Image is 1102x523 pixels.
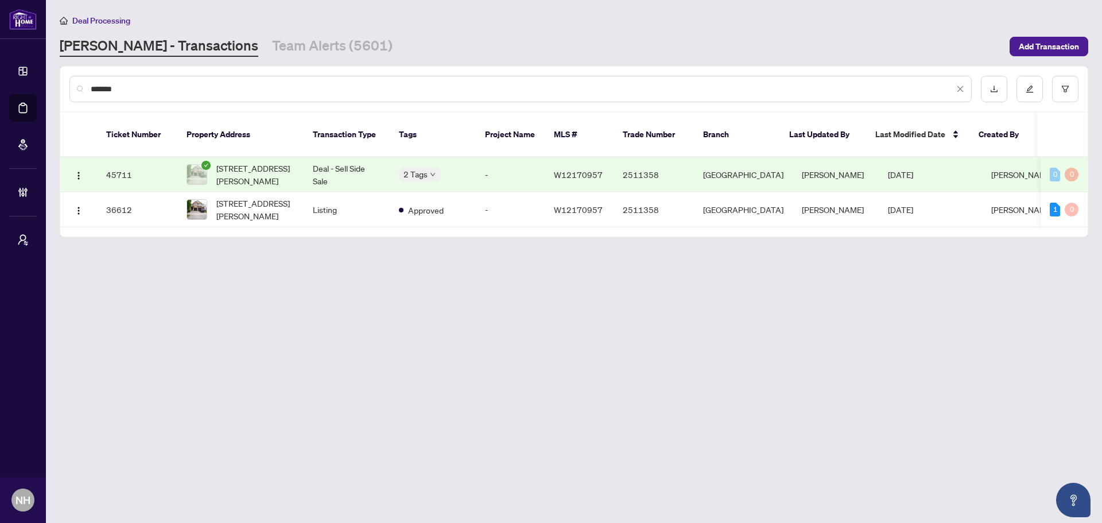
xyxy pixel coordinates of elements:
img: Logo [74,206,83,215]
span: W12170957 [554,204,603,215]
td: - [476,157,545,192]
span: edit [1026,85,1034,93]
span: NH [15,492,30,508]
button: edit [1016,76,1043,102]
span: [PERSON_NAME] [991,169,1053,180]
span: [STREET_ADDRESS][PERSON_NAME] [216,162,294,187]
img: thumbnail-img [187,165,207,184]
th: Last Modified Date [866,113,969,157]
span: close [956,85,964,93]
span: user-switch [17,234,29,246]
button: download [981,76,1007,102]
td: 2511358 [614,157,694,192]
td: Deal - Sell Side Sale [304,157,390,192]
th: Project Name [476,113,545,157]
span: [PERSON_NAME] [991,204,1053,215]
td: 36612 [97,192,177,227]
td: [GEOGRAPHIC_DATA] [694,157,793,192]
img: Logo [74,171,83,180]
span: check-circle [201,161,211,170]
span: filter [1061,85,1069,93]
td: Listing [304,192,390,227]
span: [DATE] [888,204,913,215]
div: 1 [1050,203,1060,216]
button: Logo [69,200,88,219]
div: 0 [1050,168,1060,181]
span: Add Transaction [1019,37,1079,56]
td: 2511358 [614,192,694,227]
button: Add Transaction [1010,37,1088,56]
th: Last Updated By [780,113,866,157]
td: 45711 [97,157,177,192]
div: 0 [1065,168,1078,181]
span: W12170957 [554,169,603,180]
a: [PERSON_NAME] - Transactions [60,36,258,57]
th: Transaction Type [304,113,390,157]
th: Property Address [177,113,304,157]
span: home [60,17,68,25]
span: Last Modified Date [875,128,945,141]
th: Ticket Number [97,113,177,157]
span: Deal Processing [72,16,130,26]
a: Team Alerts (5601) [272,36,393,57]
td: [PERSON_NAME] [793,157,879,192]
div: 0 [1065,203,1078,216]
span: 2 Tags [403,168,428,181]
th: Created By [969,113,1038,157]
button: Logo [69,165,88,184]
th: MLS # [545,113,614,157]
img: thumbnail-img [187,200,207,219]
td: [PERSON_NAME] [793,192,879,227]
th: Branch [694,113,780,157]
span: download [990,85,998,93]
span: [DATE] [888,169,913,180]
span: Approved [408,204,444,216]
span: [STREET_ADDRESS][PERSON_NAME] [216,197,294,222]
th: Trade Number [614,113,694,157]
th: Tags [390,113,476,157]
td: - [476,192,545,227]
span: down [430,172,436,177]
button: Open asap [1056,483,1091,517]
img: logo [9,9,37,30]
td: [GEOGRAPHIC_DATA] [694,192,793,227]
button: filter [1052,76,1078,102]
